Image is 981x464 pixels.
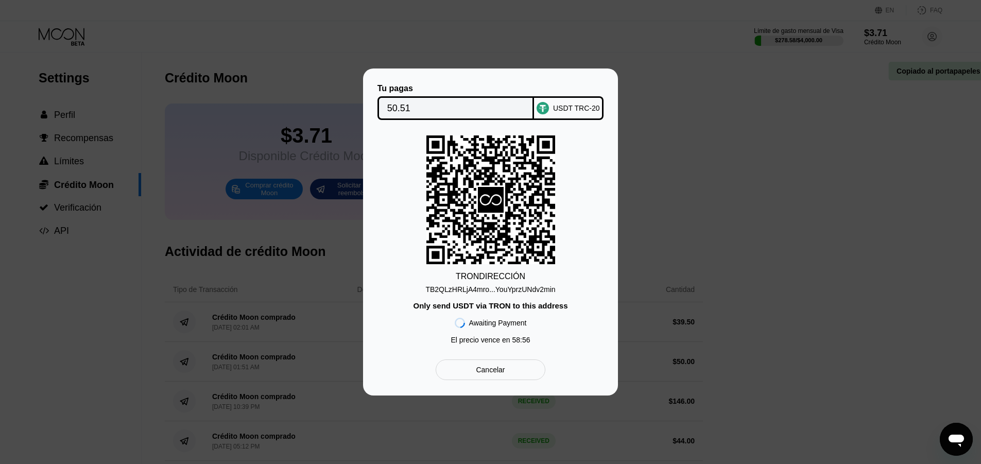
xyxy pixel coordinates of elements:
div: TB2QLzHRLjA4mro...YouYprzUNdv2min [425,281,555,294]
div: USDT TRC-20 [553,104,600,112]
div: El precio vence en [451,336,530,344]
div: Tu pagasUSDT TRC-20 [378,84,603,120]
span: 58 : 56 [512,336,530,344]
div: Only send USDT via TRON to this address [413,301,567,310]
div: TB2QLzHRLjA4mro...YouYprzUNdv2min [425,285,555,294]
iframe: Botón para iniciar la ventana de mensajería [940,423,973,456]
div: TRON DIRECCIÓN [456,272,525,281]
div: Awaiting Payment [469,319,527,327]
div: Cancelar [436,359,545,380]
div: Tu pagas [377,84,535,93]
div: Cancelar [476,365,505,374]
